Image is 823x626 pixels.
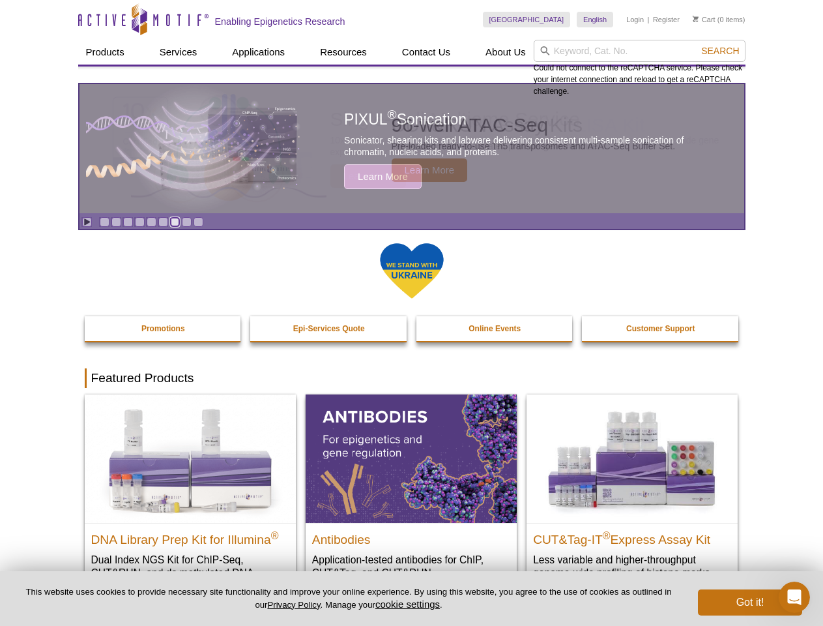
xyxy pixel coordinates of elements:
h2: Enabling Epigenetics Research [215,16,345,27]
a: Promotions [85,316,242,341]
a: Cart [693,15,715,24]
a: Go to slide 8 [182,217,192,227]
a: Products [78,40,132,65]
a: [GEOGRAPHIC_DATA] [483,12,571,27]
strong: Promotions [141,324,185,333]
sup: ® [271,529,279,541]
button: cookie settings [375,599,440,610]
li: (0 items) [693,12,745,27]
a: Contact Us [394,40,458,65]
a: Customer Support [582,316,740,341]
img: We Stand With Ukraine [379,242,444,300]
a: Resources [312,40,375,65]
span: Search [701,46,739,56]
img: DNA Library Prep Kit for Illumina [85,395,296,522]
strong: Customer Support [626,324,695,333]
a: Go to slide 6 [158,217,168,227]
a: English [577,12,613,27]
img: Your Cart [693,16,699,22]
a: Go to slide 7 [170,217,180,227]
h2: CUT&Tag-IT Express Assay Kit [533,527,731,546]
a: Go to slide 9 [194,217,203,227]
button: Got it! [698,589,802,616]
p: Application-tested antibodies for ChIP, CUT&Tag, and CUT&RUN. [312,553,510,580]
a: Toggle autoplay [82,217,92,227]
a: Privacy Policy [267,600,320,610]
input: Keyword, Cat. No. [534,40,745,62]
p: Dual Index NGS Kit for ChIP-Seq, CUT&RUN, and ds methylated DNA assays. [91,553,289,593]
a: Go to slide 1 [100,217,109,227]
li: | [648,12,650,27]
iframe: Intercom live chat [779,582,810,613]
a: Services [152,40,205,65]
img: CUT&Tag-IT® Express Assay Kit [527,395,738,522]
a: CUT&Tag-IT® Express Assay Kit CUT&Tag-IT®Express Assay Kit Less variable and higher-throughput ge... [527,395,738,592]
a: Login [626,15,644,24]
h2: Antibodies [312,527,510,546]
img: All Antibodies [306,395,517,522]
button: Search [697,45,743,57]
p: This website uses cookies to provide necessary site functionality and improve your online experie... [21,586,676,611]
a: Go to slide 4 [135,217,145,227]
p: Less variable and higher-throughput genome-wide profiling of histone marks​. [533,553,731,580]
strong: Epi-Services Quote [293,324,365,333]
a: All Antibodies Antibodies Application-tested antibodies for ChIP, CUT&Tag, and CUT&RUN. [306,395,517,592]
a: Register [653,15,680,24]
a: Applications [224,40,293,65]
h2: Featured Products [85,368,739,388]
a: DNA Library Prep Kit for Illumina DNA Library Prep Kit for Illumina® Dual Index NGS Kit for ChIP-... [85,395,296,605]
sup: ® [603,529,611,541]
strong: Online Events [469,324,521,333]
a: Go to slide 2 [111,217,121,227]
a: Go to slide 5 [147,217,156,227]
a: Go to slide 3 [123,217,133,227]
a: Epi-Services Quote [250,316,408,341]
a: Online Events [416,316,574,341]
h2: DNA Library Prep Kit for Illumina [91,527,289,546]
div: Could not connect to the reCAPTCHA service. Please check your internet connection and reload to g... [534,40,745,97]
a: About Us [478,40,534,65]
